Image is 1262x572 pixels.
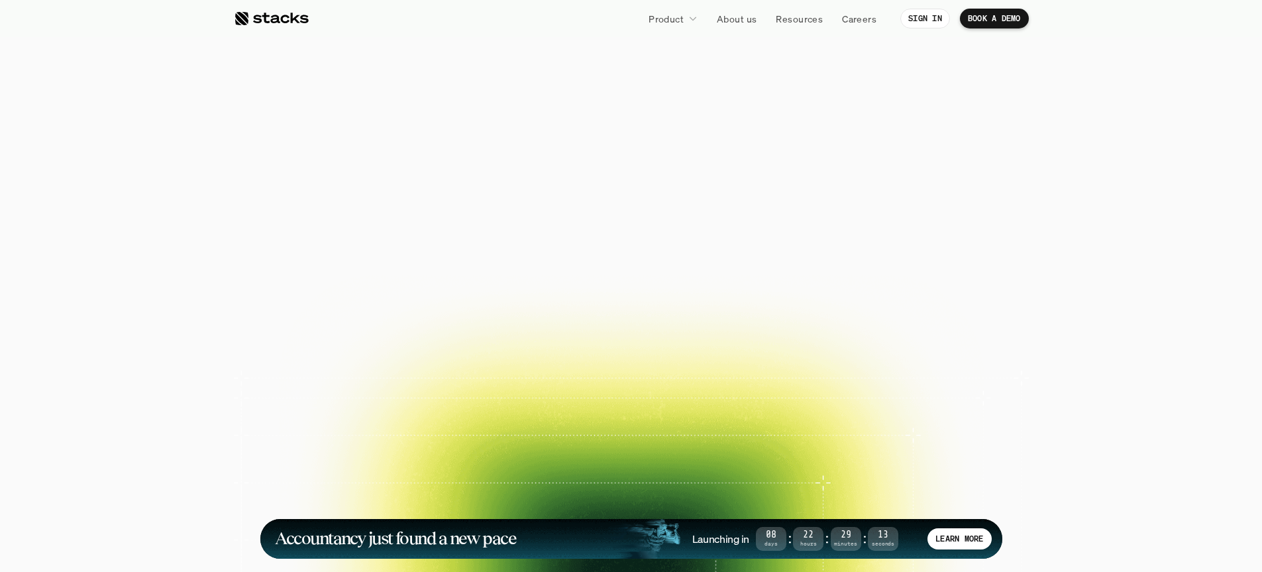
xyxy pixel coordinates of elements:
[649,12,684,26] p: Product
[717,12,757,26] p: About us
[692,532,749,546] h4: Launching in
[400,404,482,461] a: Case study
[831,532,861,539] span: 29
[621,279,769,312] a: EXPLORE PRODUCT
[466,215,796,256] p: Close your books faster, smarter, and risk-free with Stacks, the AI tool for accounting teams.
[900,9,950,28] a: SIGN IN
[834,7,884,30] a: Careers
[644,286,746,305] p: EXPLORE PRODUCT
[400,336,482,393] a: Case study
[712,380,747,388] h2: Case study
[868,542,898,546] span: Seconds
[935,534,983,544] p: LEARN MORE
[498,81,725,140] span: financial
[968,14,1021,23] p: BOOK A DEMO
[516,286,591,305] p: BOOK A DEMO
[260,519,1002,559] a: Accountancy just found a new paceLaunching in08Days:22Hours:29Minutes:13SecondsLEARN MORE
[685,336,766,393] a: Case study
[908,14,942,23] p: SIGN IN
[466,140,796,199] span: Reimagined.
[381,81,486,140] span: The
[768,7,831,30] a: Resources
[776,12,823,26] p: Resources
[709,7,764,30] a: About us
[333,448,368,455] h2: Case study
[756,532,786,539] span: 08
[823,531,830,546] strong: :
[493,279,614,312] a: BOOK A DEMO
[305,404,387,461] a: Case study
[793,542,823,546] span: Hours
[831,542,861,546] span: Minutes
[275,531,517,546] h1: Accountancy just found a new pace
[427,380,462,388] h2: Case study
[868,532,898,539] span: 13
[960,9,1029,28] a: BOOK A DEMO
[427,448,462,455] h2: Case study
[875,419,957,430] p: and more
[842,12,876,26] p: Careers
[333,380,368,388] h2: Case study
[736,81,881,140] span: close.
[305,336,387,393] a: Case study
[861,531,868,546] strong: :
[793,532,823,539] span: 22
[756,542,786,546] span: Days
[786,531,793,546] strong: :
